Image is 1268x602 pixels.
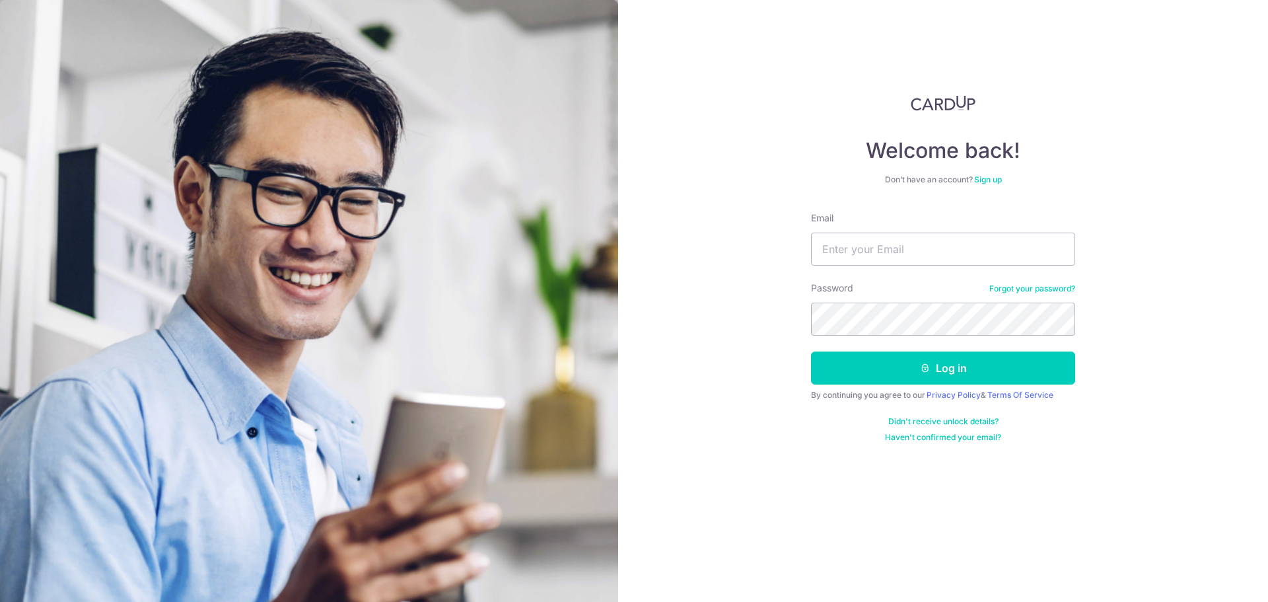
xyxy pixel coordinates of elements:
div: By continuing you agree to our & [811,390,1075,400]
a: Sign up [974,174,1002,184]
a: Forgot your password? [989,283,1075,294]
h4: Welcome back! [811,137,1075,164]
input: Enter your Email [811,233,1075,266]
label: Password [811,282,853,295]
a: Terms Of Service [987,390,1053,400]
button: Log in [811,352,1075,385]
a: Haven't confirmed your email? [885,432,1001,443]
img: CardUp Logo [911,95,975,111]
div: Don’t have an account? [811,174,1075,185]
label: Email [811,211,833,225]
a: Privacy Policy [927,390,981,400]
a: Didn't receive unlock details? [888,416,999,427]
